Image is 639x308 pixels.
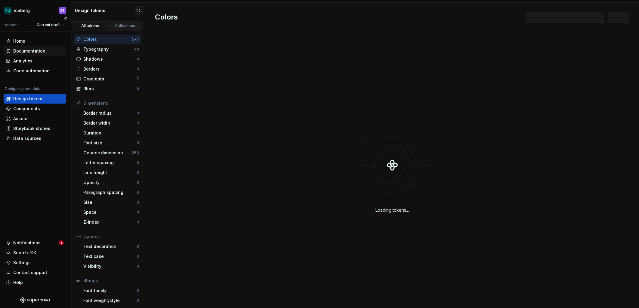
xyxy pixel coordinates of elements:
[81,118,141,128] a: Border width0
[4,278,66,287] button: Help
[13,260,31,266] div: Settings
[81,261,141,271] a: Visibility0
[13,96,44,102] div: Design tokens
[1,4,69,17] button: icebergST
[4,248,66,258] button: Search ⌘K
[137,170,139,175] div: 0
[132,150,139,155] div: 263
[83,46,134,52] div: Typography
[13,48,45,54] div: Documentation
[4,114,66,123] a: Assets
[4,104,66,113] a: Components
[137,200,139,205] div: 0
[81,188,141,197] a: Paragraph spacing0
[83,170,137,176] div: Line height
[137,180,139,185] div: 0
[14,8,30,14] div: iceberg
[83,243,137,249] div: Text decoration
[137,86,139,91] div: 0
[81,217,141,227] a: Z-index0
[83,160,137,166] div: Letter spacing
[4,94,66,104] a: Design tokens
[83,100,139,106] div: Dimensions
[137,67,139,71] div: 0
[137,121,139,125] div: 0
[137,244,139,249] div: 0
[13,68,50,74] div: Code automation
[81,198,141,207] a: Size0
[5,86,40,91] div: Design system data
[4,268,66,277] button: Contact support
[134,47,139,52] div: 48
[81,148,141,158] a: Generic dimension263
[13,116,27,122] div: Assets
[83,199,137,205] div: Size
[4,134,66,143] a: Data sources
[61,14,70,23] button: Collapse sidebar
[81,286,141,295] a: Font family0
[155,12,178,23] h2: Colors
[4,66,66,76] a: Code automation
[137,288,139,293] div: 0
[137,298,139,303] div: 0
[137,77,139,81] div: 7
[13,135,41,141] div: Data sources
[83,189,137,195] div: Paragraph spacing
[83,86,137,92] div: Blurs
[4,238,66,248] button: Notifications1
[110,23,140,28] div: Collections
[81,252,141,261] a: Text case0
[137,220,139,225] div: 0
[13,38,25,44] div: Home
[81,242,141,251] a: Text decoration0
[137,160,139,165] div: 0
[37,23,60,27] span: Current draft
[81,296,141,305] a: Font weight/style0
[83,76,137,82] div: Gradients
[4,46,66,56] a: Documentation
[4,56,66,66] a: Analytics
[83,297,137,303] div: Font weight/style
[83,288,137,294] div: Font family
[83,209,137,215] div: Space
[137,111,139,116] div: 0
[137,254,139,259] div: 0
[13,270,47,276] div: Contact support
[375,207,409,213] div: Loading tokens...
[83,180,137,186] div: Opacity
[137,190,139,195] div: 0
[81,108,141,118] a: Border radius0
[83,150,132,156] div: Generic dimension
[75,8,134,14] div: Design tokens
[4,7,11,14] img: 418c6d47-6da6-4103-8b13-b5999f8989a1.png
[74,84,141,94] a: Blurs0
[137,264,139,269] div: 0
[13,250,36,256] div: Search ⌘K
[81,207,141,217] a: Space0
[4,258,66,267] a: Settings
[83,140,137,146] div: Font size
[83,234,139,240] div: Options
[137,131,139,135] div: 0
[13,279,23,285] div: Help
[74,44,141,54] a: Typography48
[81,178,141,187] a: Opacity0
[83,263,137,269] div: Visibility
[13,125,50,131] div: Storybook stories
[59,240,64,245] span: 1
[13,58,32,64] div: Analytics
[74,54,141,64] a: Shadows9
[81,128,141,138] a: Duration0
[83,130,137,136] div: Duration
[132,37,139,42] div: 577
[137,57,139,62] div: 9
[4,36,66,46] a: Home
[13,240,41,246] div: Notifications
[74,35,141,44] a: Colors577
[83,110,137,116] div: Border radius
[13,106,40,112] div: Components
[83,253,137,259] div: Text case
[83,278,139,284] div: Strings
[75,23,105,28] div: All tokens
[83,56,137,62] div: Shadows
